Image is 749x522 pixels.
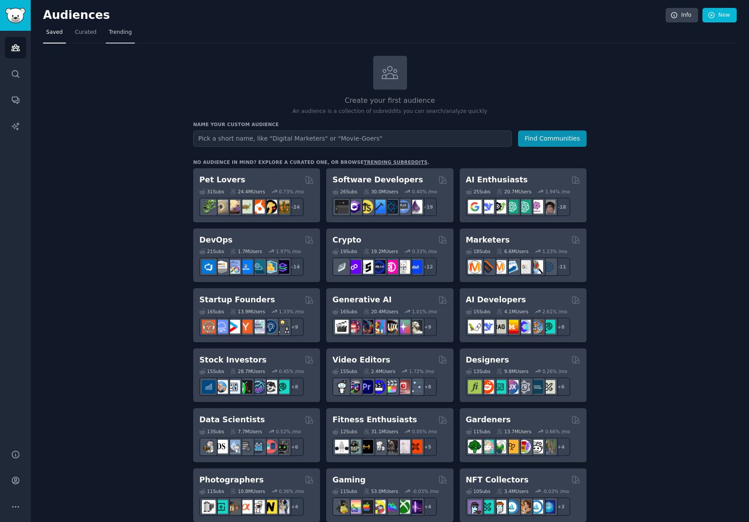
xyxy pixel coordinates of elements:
img: personaltraining [409,440,422,453]
div: 1.97 % /mo [276,248,301,254]
div: + 9 [418,318,437,336]
img: csharp [347,200,361,214]
img: GamerPals [372,500,385,514]
img: UrbanGardening [529,440,543,453]
img: GardenersWorld [542,440,555,453]
div: 1.7M Users [230,248,262,254]
button: Find Communities [518,130,587,147]
img: XboxGamers [396,500,410,514]
div: 0.40 % /mo [412,188,437,195]
img: LangChain [468,320,482,333]
div: 18 Sub s [466,248,490,254]
div: 15 Sub s [332,368,357,374]
div: 26 Sub s [332,188,357,195]
img: PetAdvice [263,200,277,214]
h2: Stock Investors [199,355,266,366]
img: finalcutpro [384,380,398,394]
img: statistics [227,440,240,453]
img: software [335,200,349,214]
img: ethfinance [335,260,349,274]
div: 13.9M Users [230,308,265,315]
img: DevOpsLinks [239,260,252,274]
img: SavageGarden [493,440,506,453]
img: cockatiel [251,200,265,214]
img: postproduction [409,380,422,394]
img: platformengineering [251,260,265,274]
div: 13.7M Users [497,428,531,435]
img: FluxAI [384,320,398,333]
img: web3 [372,260,385,274]
div: 16 Sub s [199,308,224,315]
h2: AI Enthusiasts [466,174,528,185]
div: 12 Sub s [332,428,357,435]
img: NFTmarket [493,500,506,514]
img: DeepSeek [480,200,494,214]
img: turtle [239,200,252,214]
img: TwitchStreaming [409,500,422,514]
a: Curated [72,25,100,43]
img: Forex [227,380,240,394]
div: + 6 [552,377,570,396]
div: 6.6M Users [497,248,529,254]
img: dogbreed [276,200,289,214]
h2: Marketers [466,235,510,246]
div: + 19 [418,198,437,216]
div: 0.73 % /mo [279,188,304,195]
img: swingtrading [263,380,277,394]
img: MachineLearning [202,440,216,453]
img: ballpython [214,200,228,214]
img: gamers [384,500,398,514]
img: Rag [493,320,506,333]
div: 25 Sub s [466,188,490,195]
div: -0.03 % /mo [412,488,439,494]
div: 3.4M Users [497,488,529,494]
div: 24.4M Users [230,188,265,195]
img: dividends [202,380,216,394]
img: DeepSeek [480,320,494,333]
img: content_marketing [468,260,482,274]
a: Info [666,8,698,23]
img: UXDesign [505,380,519,394]
div: 10 Sub s [466,488,490,494]
h3: Name your custom audience [193,121,587,127]
div: + 8 [418,377,437,396]
div: + 8 [552,318,570,336]
div: 0.45 % /mo [279,368,304,374]
img: aivideo [335,320,349,333]
img: chatgpt_prompts_ [517,200,531,214]
div: 0.52 % /mo [276,428,301,435]
h2: Video Editors [332,355,390,366]
img: aws_cdk [263,260,277,274]
img: DreamBooth [409,320,422,333]
img: Trading [239,380,252,394]
div: + 11 [552,257,570,276]
div: 1.72 % /mo [409,368,434,374]
img: herpetology [202,200,216,214]
img: ArtificalIntelligence [542,200,555,214]
div: 31.1M Users [364,428,398,435]
div: 1.33 % /mo [279,308,304,315]
img: analytics [251,440,265,453]
img: AnalogCommunity [227,500,240,514]
span: Curated [75,29,97,36]
h2: Pet Lovers [199,174,245,185]
img: OpenseaMarket [529,500,543,514]
img: data [276,440,289,453]
img: UI_Design [493,380,506,394]
h2: Gaming [332,475,365,486]
div: 53.0M Users [364,488,398,494]
img: OpenSeaNFT [505,500,519,514]
div: 4.1M Users [497,308,529,315]
a: trending subreddits [364,159,427,165]
img: indiehackers [251,320,265,333]
img: dataengineering [239,440,252,453]
div: + 3 [552,497,570,516]
div: + 5 [418,438,437,456]
img: ethstaker [360,260,373,274]
img: sdforall [372,320,385,333]
h2: Audiences [43,8,666,22]
div: No audience in mind? Explore a curated one, or browse . [193,159,429,165]
img: 0xPolygon [347,260,361,274]
div: 11 Sub s [466,428,490,435]
img: vegetablegardening [468,440,482,453]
